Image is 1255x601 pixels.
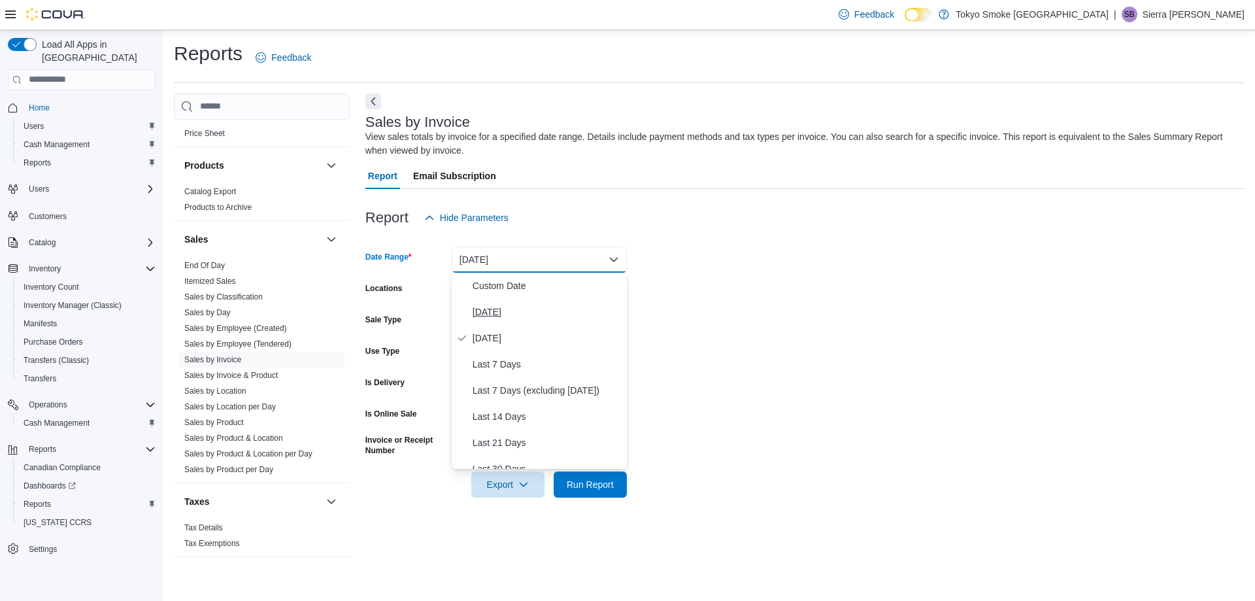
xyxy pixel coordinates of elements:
span: Sales by Invoice [184,354,241,365]
span: Transfers [18,371,156,386]
span: End Of Day [184,260,225,271]
span: Last 7 Days (excluding [DATE]) [473,383,622,398]
img: Cova [26,8,85,21]
a: Purchase Orders [18,334,88,350]
a: Sales by Product per Day [184,465,273,474]
button: Users [24,181,54,197]
span: Sales by Employee (Created) [184,323,287,334]
button: Catalog [24,235,61,250]
button: Run Report [554,472,627,498]
span: [DATE] [473,330,622,346]
button: Inventory [24,261,66,277]
button: Purchase Orders [13,333,161,351]
span: Dashboards [18,478,156,494]
button: Cash Management [13,414,161,432]
button: Products [184,159,321,172]
a: Sales by Invoice & Product [184,371,278,380]
h3: Sales [184,233,209,246]
button: Transfers (Classic) [13,351,161,369]
button: Users [13,117,161,135]
span: Price Sheet [184,128,225,139]
span: Tax Exemptions [184,538,240,549]
span: Settings [29,544,57,555]
span: Inventory Count [24,282,79,292]
button: Canadian Compliance [13,458,161,477]
span: Users [24,181,156,197]
a: Manifests [18,316,62,332]
nav: Complex example [8,93,156,592]
div: Pricing [174,126,350,146]
span: Feedback [854,8,894,21]
button: Taxes [184,495,321,508]
span: Dashboards [24,481,76,491]
a: Inventory Manager (Classic) [18,298,127,313]
button: Catalog [3,233,161,252]
span: Catalog Export [184,186,236,197]
a: Transfers (Classic) [18,352,94,368]
a: Tax Details [184,523,223,532]
span: Products to Archive [184,202,252,213]
a: Dashboards [18,478,81,494]
div: View sales totals by invoice for a specified date range. Details include payment methods and tax ... [365,130,1238,158]
span: Itemized Sales [184,276,236,286]
p: Sierra [PERSON_NAME] [1143,7,1245,22]
a: Sales by Day [184,308,231,317]
button: Reports [13,495,161,513]
a: Sales by Employee (Created) [184,324,287,333]
a: Sales by Employee (Tendered) [184,339,292,349]
span: Hide Parameters [440,211,509,224]
button: Customers [3,206,161,225]
div: Products [174,184,350,220]
a: [US_STATE] CCRS [18,515,97,530]
a: Sales by Classification [184,292,263,301]
span: Sales by Classification [184,292,263,302]
span: Cash Management [18,137,156,152]
a: Sales by Product & Location per Day [184,449,312,458]
span: Catalog [24,235,156,250]
span: Tax Details [184,523,223,533]
label: Locations [365,283,403,294]
span: Sales by Location per Day [184,402,276,412]
span: Sales by Day [184,307,231,318]
button: Products [324,158,339,173]
span: Feedback [271,51,311,64]
a: Cash Management [18,415,95,431]
span: Catalog [29,237,56,248]
button: Reports [13,154,161,172]
span: Run Report [567,478,614,491]
span: Sales by Product & Location per Day [184,449,312,459]
span: Reports [24,158,51,168]
a: Canadian Compliance [18,460,106,475]
span: Inventory Count [18,279,156,295]
a: Reports [18,155,56,171]
span: Washington CCRS [18,515,156,530]
span: Last 21 Days [473,435,622,451]
span: Load All Apps in [GEOGRAPHIC_DATA] [37,38,156,64]
span: Home [24,99,156,116]
h3: Sales by Invoice [365,114,470,130]
label: Use Type [365,346,399,356]
h3: Taxes [184,495,210,508]
button: Next [365,94,381,109]
button: Home [3,98,161,117]
a: Dashboards [13,477,161,495]
h3: Products [184,159,224,172]
a: Cash Management [18,137,95,152]
span: Users [18,118,156,134]
span: [US_STATE] CCRS [24,517,92,528]
a: Sales by Invoice [184,355,241,364]
span: Transfers [24,373,56,384]
button: Hide Parameters [419,205,514,231]
span: Sales by Product [184,417,244,428]
h1: Reports [174,41,243,67]
a: Sales by Product [184,418,244,427]
button: Inventory Manager (Classic) [13,296,161,315]
span: Sales by Invoice & Product [184,370,278,381]
button: Operations [24,397,73,413]
span: Inventory [24,261,156,277]
span: Manifests [24,318,57,329]
span: Transfers (Classic) [24,355,89,366]
label: Is Online Sale [365,409,417,419]
span: Inventory [29,264,61,274]
a: Home [24,100,55,116]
